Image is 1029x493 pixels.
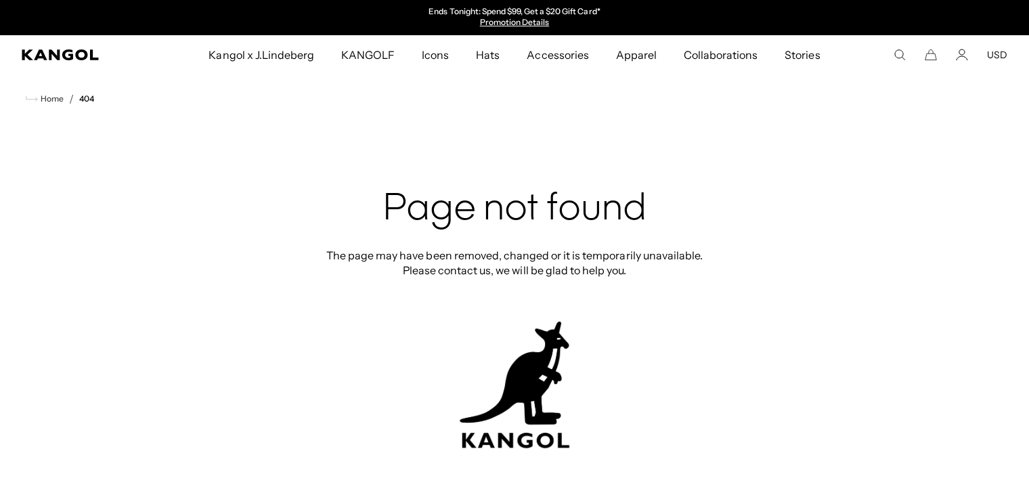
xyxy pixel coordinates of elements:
[603,35,670,74] a: Apparel
[616,35,657,74] span: Apparel
[513,35,602,74] a: Accessories
[79,94,94,104] a: 404
[476,35,500,74] span: Hats
[956,49,968,61] a: Account
[462,35,513,74] a: Hats
[422,35,449,74] span: Icons
[375,7,654,28] div: Announcement
[684,35,758,74] span: Collaborations
[195,35,328,74] a: Kangol x J.Lindeberg
[322,188,707,232] h2: Page not found
[322,248,707,278] p: The page may have been removed, changed or it is temporarily unavailable. Please contact us, we w...
[38,94,64,104] span: Home
[480,17,549,27] a: Promotion Details
[925,49,937,61] button: Cart
[785,35,820,74] span: Stories
[457,321,572,449] img: kangol-404-logo.jpg
[209,35,314,74] span: Kangol x J.Lindeberg
[527,35,588,74] span: Accessories
[375,7,654,28] div: 1 of 2
[22,49,137,60] a: Kangol
[64,91,74,107] li: /
[987,49,1007,61] button: USD
[408,35,462,74] a: Icons
[771,35,833,74] a: Stories
[894,49,906,61] summary: Search here
[328,35,408,74] a: KANGOLF
[670,35,771,74] a: Collaborations
[429,7,600,18] p: Ends Tonight: Spend $99, Get a $20 Gift Card*
[26,93,64,105] a: Home
[341,35,395,74] span: KANGOLF
[375,7,654,28] slideshow-component: Announcement bar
